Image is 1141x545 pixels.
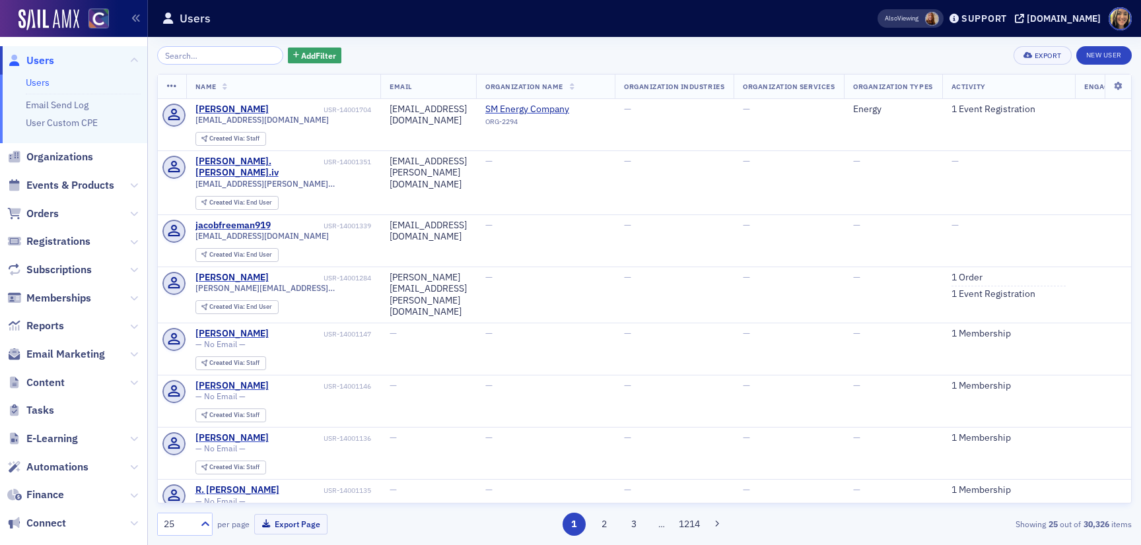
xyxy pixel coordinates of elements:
div: [PERSON_NAME] [195,432,269,444]
span: — [624,432,631,443]
span: — No Email — [195,443,246,453]
a: 1 Membership [951,328,1011,340]
span: — [485,219,493,231]
span: — [390,379,397,391]
a: jacobfreeman919 [195,220,271,232]
div: USR-14001351 [324,158,371,166]
span: Finance [26,488,64,502]
div: Created Via: End User [195,196,279,210]
span: Sheila Duggan [925,12,939,26]
div: 25 [164,517,193,531]
a: User Custom CPE [26,117,98,129]
a: 1 Membership [951,484,1011,496]
span: — [743,271,750,283]
span: Content [26,375,65,390]
a: R. [PERSON_NAME] [195,484,279,496]
div: Created Via: End User [195,300,279,314]
div: Created Via: Staff [195,461,266,474]
span: Name [195,82,217,91]
span: — [390,432,397,443]
a: Memberships [7,291,91,305]
span: Created Via : [209,198,246,207]
div: End User [209,251,272,259]
span: Profile [1109,7,1132,30]
span: Memberships [26,291,91,305]
label: per page [217,518,250,530]
span: — [853,379,860,391]
a: Email Marketing [7,347,105,362]
span: Tasks [26,403,54,418]
span: Add Filter [301,49,336,61]
span: — [951,155,959,167]
span: [EMAIL_ADDRESS][DOMAIN_NAME] [195,231,329,241]
span: — [624,484,631,496]
span: — No Email — [195,496,246,506]
a: [PERSON_NAME] [195,272,269,284]
span: — [390,327,397,339]
img: SailAMX [18,9,79,30]
button: Export Page [254,514,328,534]
span: Automations [26,460,88,474]
div: USR-14001136 [271,434,371,443]
div: Export [1035,52,1062,59]
span: Registrations [26,234,90,249]
div: USR-14001147 [271,330,371,338]
span: Created Via : [209,463,246,471]
span: — [853,432,860,443]
a: View Homepage [79,9,109,31]
a: [PERSON_NAME] [195,380,269,392]
span: Created Via : [209,410,246,419]
span: … [652,518,671,530]
a: Users [7,53,54,68]
span: Viewing [885,14,918,23]
div: ORG-2294 [485,117,605,131]
span: — [853,271,860,283]
a: Content [7,375,65,390]
div: Created Via: Staff [195,132,266,146]
a: Orders [7,207,59,221]
h1: Users [180,11,211,26]
span: Connect [26,516,66,530]
div: USR-14001284 [271,274,371,282]
div: [PERSON_NAME][EMAIL_ADDRESS][PERSON_NAME][DOMAIN_NAME] [390,272,467,318]
input: Search… [157,46,283,65]
button: 2 [592,513,615,536]
a: SM Energy Company [485,104,605,115]
a: [PERSON_NAME] [195,328,269,340]
span: — [624,379,631,391]
span: Created Via : [209,358,246,367]
a: New User [1076,46,1132,65]
div: Created Via: Staff [195,408,266,422]
span: — [485,432,493,443]
span: [EMAIL_ADDRESS][DOMAIN_NAME] [195,115,329,125]
button: [DOMAIN_NAME] [1015,14,1105,23]
div: Energy [853,104,932,115]
div: USR-14001146 [271,382,371,391]
div: Also [885,14,897,22]
span: Orders [26,207,59,221]
span: — [485,379,493,391]
div: USR-14001135 [281,486,371,495]
strong: 30,326 [1081,518,1111,530]
a: 1 Event Registration [951,288,1035,300]
div: USR-14001704 [271,106,371,114]
span: — [485,271,493,283]
a: 1 Event Registration [951,104,1035,115]
button: 3 [623,513,646,536]
span: — [624,271,631,283]
span: Created Via : [209,302,246,311]
span: — [743,484,750,496]
a: Automations [7,460,88,474]
a: Finance [7,488,64,502]
img: SailAMX [88,9,109,29]
span: Organization Services [743,82,835,91]
a: [PERSON_NAME].[PERSON_NAME].iv [195,156,322,179]
span: Organization Industries [624,82,724,91]
span: — [485,484,493,496]
span: Organizations [26,150,93,164]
